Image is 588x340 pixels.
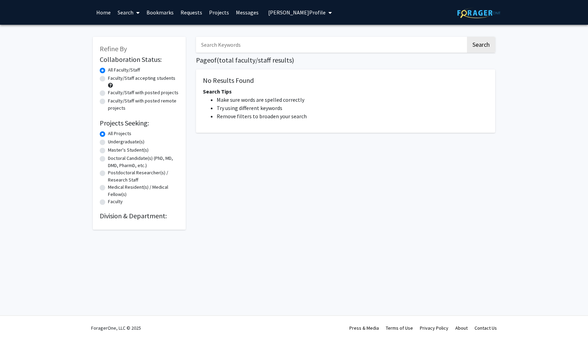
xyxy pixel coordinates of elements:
li: Try using different keywords [217,104,488,112]
a: Terms of Use [386,325,413,331]
h1: Page of ( total faculty/staff results) [196,56,495,64]
nav: Page navigation [196,140,495,155]
label: Faculty/Staff accepting students [108,75,175,82]
h2: Projects Seeking: [100,119,179,127]
label: All Faculty/Staff [108,66,140,74]
h5: No Results Found [203,76,488,85]
a: Privacy Policy [420,325,448,331]
label: All Projects [108,130,131,137]
a: About [455,325,468,331]
span: Refine By [100,44,127,53]
label: Master's Student(s) [108,146,149,154]
input: Search Keywords [196,37,466,53]
label: Faculty/Staff with posted projects [108,89,178,96]
a: Bookmarks [143,0,177,24]
span: Search Tips [203,88,232,95]
li: Remove filters to broaden your search [217,112,488,120]
label: Medical Resident(s) / Medical Fellow(s) [108,184,179,198]
a: Search [114,0,143,24]
div: ForagerOne, LLC © 2025 [91,316,141,340]
label: Faculty/Staff with posted remote projects [108,97,179,112]
label: Faculty [108,198,123,205]
button: Search [467,37,495,53]
img: ForagerOne Logo [457,8,500,18]
a: Projects [206,0,232,24]
label: Postdoctoral Researcher(s) / Research Staff [108,169,179,184]
label: Undergraduate(s) [108,138,144,145]
a: Press & Media [349,325,379,331]
span: [PERSON_NAME] Profile [268,9,326,16]
a: Messages [232,0,262,24]
a: Contact Us [475,325,497,331]
a: Home [93,0,114,24]
h2: Collaboration Status: [100,55,179,64]
label: Doctoral Candidate(s) (PhD, MD, DMD, PharmD, etc.) [108,155,179,169]
a: Requests [177,0,206,24]
li: Make sure words are spelled correctly [217,96,488,104]
h2: Division & Department: [100,212,179,220]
